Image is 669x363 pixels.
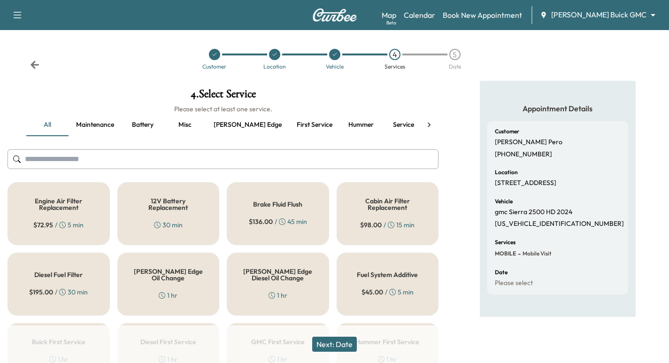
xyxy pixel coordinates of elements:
[30,60,39,70] div: Back
[495,220,624,228] p: [US_VEHICLE_IDENTIFICATION_NUMBER]
[202,64,226,70] div: Customer
[495,208,572,216] p: gmc Sierra 2500 HD 2024
[495,279,533,287] p: Please select
[495,170,518,175] h6: Location
[154,220,183,230] div: 30 min
[34,271,83,278] h5: Diesel Fuel Filter
[384,64,405,70] div: Services
[133,198,204,211] h5: 12V Battery Replacement
[312,337,357,352] button: Next: Date
[289,114,340,136] button: First service
[326,64,344,70] div: Vehicle
[551,9,646,20] span: [PERSON_NAME] Buick GMC
[404,9,435,21] a: Calendar
[487,103,628,114] h5: Appointment Details
[495,129,519,134] h6: Customer
[382,9,396,21] a: MapBeta
[69,114,122,136] button: Maintenance
[360,220,382,230] span: $ 98.00
[249,217,273,226] span: $ 136.00
[352,198,423,211] h5: Cabin Air Filter Replacement
[23,198,94,211] h5: Engine Air Filter Replacement
[521,250,552,257] span: Mobile Visit
[495,138,562,147] p: [PERSON_NAME] Pero
[357,271,418,278] h5: Fuel System Additive
[360,220,415,230] div: / 15 min
[389,49,400,60] div: 4
[249,217,307,226] div: / 45 min
[516,249,521,258] span: -
[159,291,177,300] div: 1 hr
[29,287,88,297] div: / 30 min
[33,220,84,230] div: / 5 min
[206,114,289,136] button: [PERSON_NAME] edge
[26,114,420,136] div: basic tabs example
[495,270,508,275] h6: Date
[253,201,302,208] h5: Brake Fluid Flush
[449,49,461,60] div: 5
[26,114,69,136] button: all
[361,287,414,297] div: / 5 min
[29,287,53,297] span: $ 195.00
[449,64,461,70] div: Date
[122,114,164,136] button: Battery
[33,220,53,230] span: $ 72.95
[382,114,424,136] button: Service
[312,8,357,22] img: Curbee Logo
[164,114,206,136] button: Misc
[361,287,383,297] span: $ 45.00
[495,179,556,187] p: [STREET_ADDRESS]
[133,268,204,281] h5: [PERSON_NAME] Edge Oil Change
[242,268,314,281] h5: [PERSON_NAME] Edge Diesel Oil Change
[495,239,515,245] h6: Services
[269,291,287,300] div: 1 hr
[386,19,396,26] div: Beta
[8,104,438,114] h6: Please select at least one service.
[263,64,286,70] div: Location
[495,199,513,204] h6: Vehicle
[495,250,516,257] span: MOBILE
[495,150,552,159] p: [PHONE_NUMBER]
[340,114,382,136] button: Hummer
[443,9,522,21] a: Book New Appointment
[8,88,438,104] h1: 4 . Select Service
